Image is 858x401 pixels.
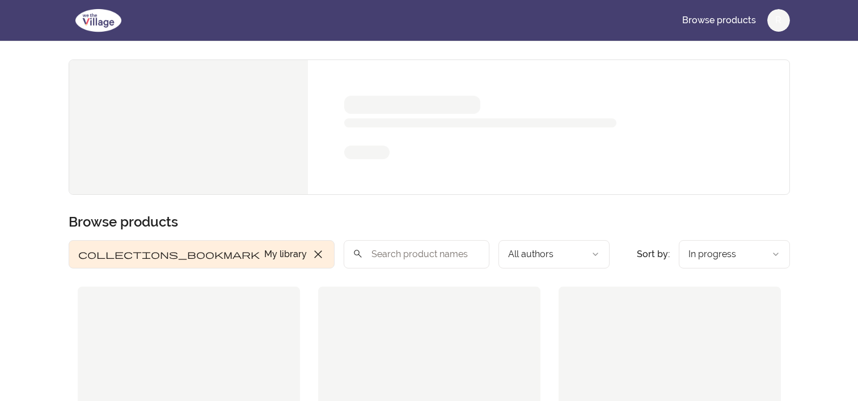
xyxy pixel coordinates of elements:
[353,246,363,262] span: search
[311,248,325,261] span: close
[673,7,790,34] nav: Main
[637,249,670,259] span: Sort by:
[498,240,610,268] button: Filter by author
[673,7,765,34] a: Browse products
[679,240,790,268] button: Product sort options
[344,240,489,268] input: Search product names
[767,9,790,32] button: R
[69,7,128,34] img: We The Village logo
[78,248,260,261] span: collections_bookmark
[69,240,335,268] button: Filter by My library
[69,213,178,231] h2: Browse products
